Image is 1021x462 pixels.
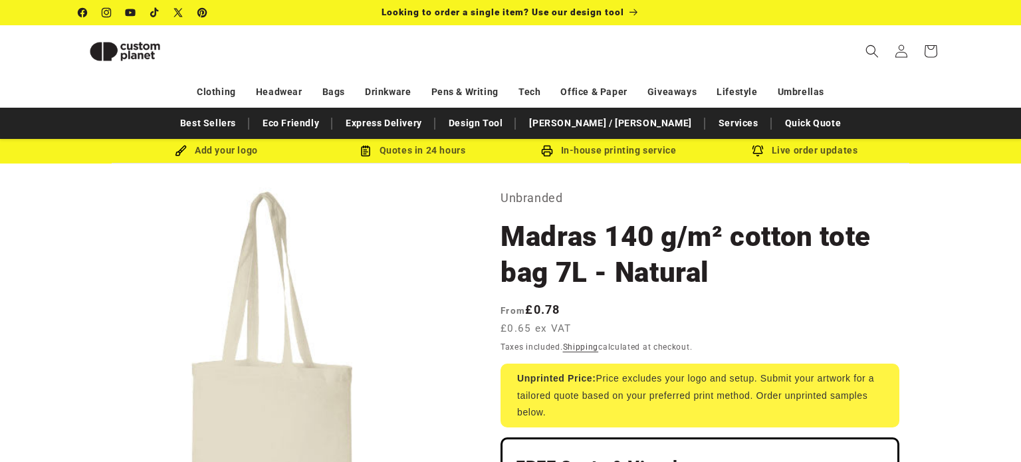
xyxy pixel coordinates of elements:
a: Office & Paper [560,80,627,104]
a: Giveaways [647,80,697,104]
a: Express Delivery [339,112,429,135]
img: Order Updates Icon [360,145,372,157]
img: Custom Planet [78,31,171,72]
summary: Search [857,37,887,66]
div: Live order updates [707,142,903,159]
a: Clothing [197,80,236,104]
div: Taxes included. calculated at checkout. [501,340,899,354]
img: Order updates [752,145,764,157]
div: Add your logo [118,142,314,159]
a: Best Sellers [173,112,243,135]
img: Brush Icon [175,145,187,157]
span: From [501,305,525,316]
a: Pens & Writing [431,80,499,104]
a: Eco Friendly [256,112,326,135]
strong: Unprinted Price: [517,373,596,384]
a: Quick Quote [778,112,848,135]
a: Shipping [563,342,599,352]
h1: Madras 140 g/m² cotton tote bag 7L - Natural [501,219,899,290]
a: Umbrellas [778,80,824,104]
a: Headwear [256,80,302,104]
span: £0.65 ex VAT [501,321,572,336]
div: Price excludes your logo and setup. Submit your artwork for a tailored quote based on your prefer... [501,364,899,427]
a: Lifestyle [717,80,757,104]
a: Tech [518,80,540,104]
a: [PERSON_NAME] / [PERSON_NAME] [522,112,698,135]
div: Quotes in 24 hours [314,142,510,159]
a: Bags [322,80,345,104]
div: In-house printing service [510,142,707,159]
img: In-house printing [541,145,553,157]
strong: £0.78 [501,302,560,316]
a: Design Tool [442,112,510,135]
span: Looking to order a single item? Use our design tool [382,7,624,17]
a: Services [712,112,765,135]
a: Custom Planet [74,25,217,77]
a: Drinkware [365,80,411,104]
p: Unbranded [501,187,899,209]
